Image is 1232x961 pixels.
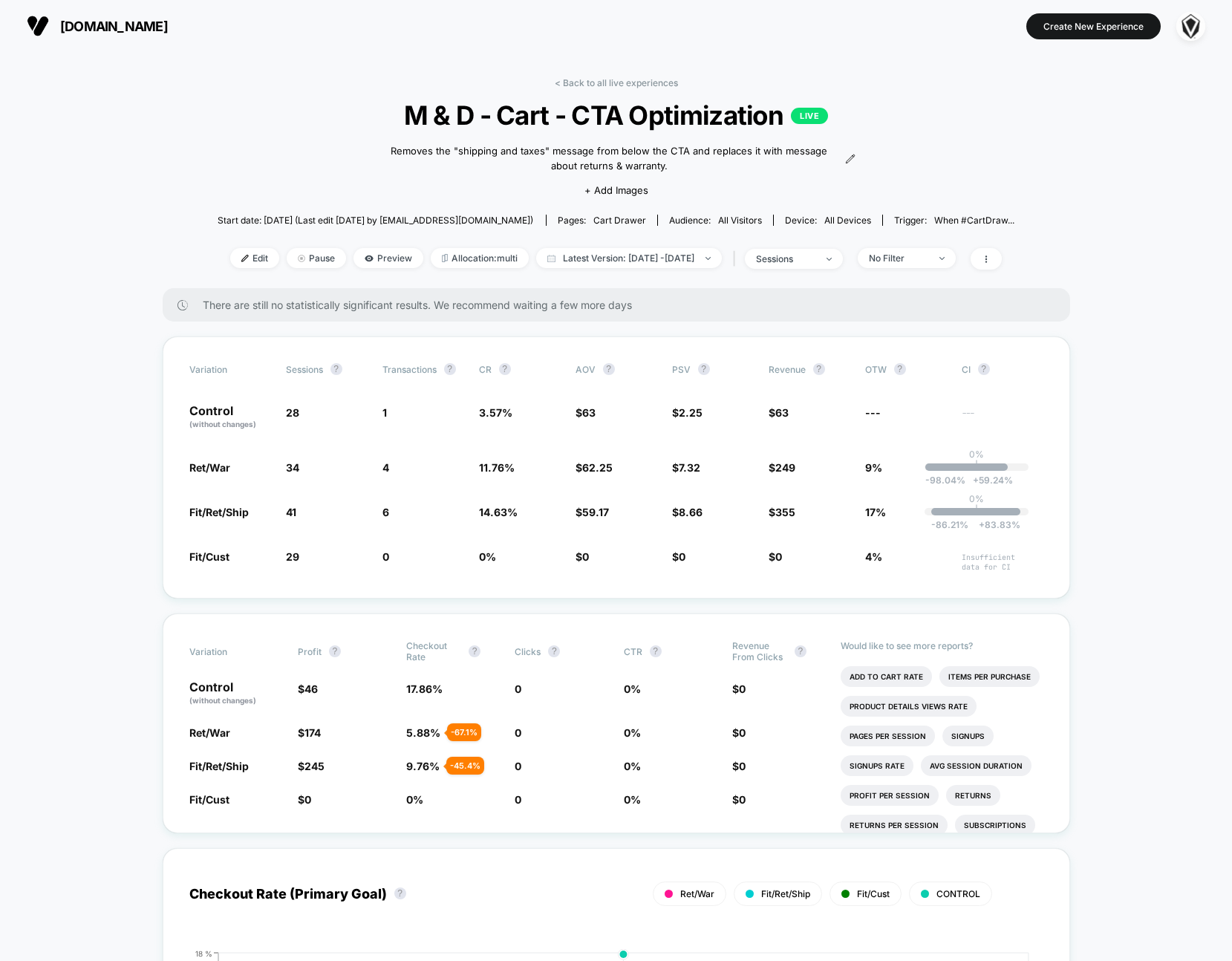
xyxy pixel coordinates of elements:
[442,254,448,262] img: rebalance
[547,255,555,262] img: calendar
[869,253,928,264] div: No Filter
[672,364,691,375] span: PSV
[584,184,648,196] span: + Add Images
[732,683,746,695] span: $
[377,144,841,173] span: Removes the "shipping and taxes" message from below the CTA and replaces it with message about re...
[189,363,271,375] span: Variation
[857,888,890,899] span: Fit/Cust
[698,363,710,375] button: ?
[936,888,980,899] span: CONTROL
[189,696,256,705] span: (without changes)
[969,493,984,504] p: 0%
[939,666,1040,687] li: Items Per Purchase
[931,519,968,530] span: -86.21 %
[672,550,685,563] span: $
[189,461,230,474] span: Ret/War
[548,645,560,657] button: ?
[329,645,341,657] button: ?
[975,504,978,515] p: |
[679,406,703,419] span: 2.25
[769,364,806,375] span: Revenue
[241,255,249,262] img: edit
[962,553,1043,572] span: Insufficient data for CI
[739,760,746,772] span: 0
[298,683,318,695] span: $
[189,681,283,706] p: Control
[406,760,440,772] span: 9.76 %
[732,760,746,772] span: $
[218,215,533,226] span: Start date: [DATE] (Last edit [DATE] by [EMAIL_ADDRESS][DOMAIN_NAME])
[865,461,882,474] span: 9%
[582,550,589,563] span: 0
[286,406,299,419] span: 28
[515,726,521,739] span: 0
[576,506,609,518] span: $
[962,408,1043,430] span: ---
[286,364,323,375] span: Sessions
[679,550,685,563] span: 0
[841,696,977,717] li: Product Details Views Rate
[406,726,440,739] span: 5.88 %
[679,461,700,474] span: 7.32
[195,949,212,958] tspan: 18 %
[841,815,948,835] li: Returns Per Session
[189,760,249,772] span: Fit/Ret/Ship
[286,506,296,518] span: 41
[555,77,678,88] a: < Back to all live experiences
[865,550,882,563] span: 4%
[939,257,945,260] img: end
[189,550,229,563] span: Fit/Cust
[286,550,299,563] span: 29
[27,15,49,37] img: Visually logo
[189,640,271,662] span: Variation
[22,14,172,38] button: [DOMAIN_NAME]
[979,519,985,530] span: +
[479,506,518,518] span: 14.63 %
[382,406,387,419] span: 1
[827,258,832,261] img: end
[824,215,871,226] span: all devices
[739,726,746,739] span: 0
[431,248,529,268] span: Allocation: multi
[382,364,437,375] span: Transactions
[382,550,389,563] span: 0
[203,299,1040,311] span: There are still no statistically significant results. We recommend waiting a few more days
[775,406,789,419] span: 63
[978,363,990,375] button: ?
[965,475,1013,486] span: 59.24 %
[679,506,703,518] span: 8.66
[975,460,978,471] p: |
[865,506,886,518] span: 17%
[624,793,641,806] span: 0 %
[841,640,1043,651] p: Would like to see more reports?
[894,363,906,375] button: ?
[739,793,746,806] span: 0
[469,645,480,657] button: ?
[479,461,515,474] span: 11.76 %
[536,248,722,268] span: Latest Version: [DATE] - [DATE]
[287,248,346,268] span: Pause
[406,793,423,806] span: 0 %
[479,364,492,375] span: CR
[841,726,935,746] li: Pages Per Session
[769,506,795,518] span: $
[1172,11,1210,42] button: ppic
[946,785,1000,806] li: Returns
[189,506,249,518] span: Fit/Ret/Ship
[791,108,828,124] p: LIVE
[298,726,321,739] span: $
[672,461,700,474] span: $
[732,726,746,739] span: $
[298,760,325,772] span: $
[582,506,609,518] span: 59.17
[672,406,703,419] span: $
[769,406,789,419] span: $
[921,755,1031,776] li: Avg Session Duration
[971,519,1020,530] span: 83.83 %
[304,683,318,695] span: 46
[304,760,325,772] span: 245
[1026,13,1161,39] button: Create New Experience
[624,683,641,695] span: 0 %
[795,645,806,657] button: ?
[761,888,810,899] span: Fit/Ret/Ship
